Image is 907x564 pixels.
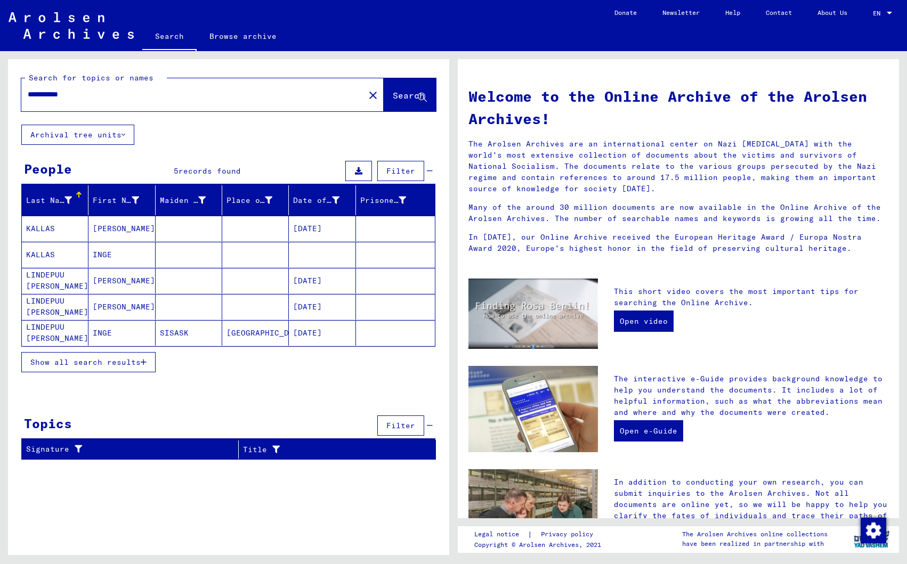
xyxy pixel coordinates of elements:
p: The interactive e-Guide provides background knowledge to help you understand the documents. It in... [614,373,888,418]
mat-cell: KALLAS [22,216,88,241]
mat-header-cell: Last Name [22,185,88,215]
img: inquiries.jpg [468,469,598,555]
mat-cell: [DATE] [289,320,355,346]
div: Prisoner # [360,195,406,206]
span: 5 [174,166,179,176]
span: records found [179,166,241,176]
mat-header-cell: Maiden Name [156,185,222,215]
div: Title [243,441,423,458]
button: Archival tree units [21,125,134,145]
mat-cell: [DATE] [289,294,355,320]
mat-cell: [PERSON_NAME] [88,216,155,241]
a: Open e-Guide [614,420,683,442]
button: Show all search results [21,352,156,372]
div: Place of Birth [226,195,272,206]
a: Legal notice [474,529,528,540]
p: In [DATE], our Online Archive received the European Heritage Award / Europa Nostra Award 2020, Eu... [468,232,888,254]
mat-cell: [DATE] [289,268,355,293]
mat-cell: KALLAS [22,242,88,267]
mat-header-cell: Date of Birth [289,185,355,215]
mat-cell: [PERSON_NAME] [88,268,155,293]
p: have been realized in partnership with [682,539,828,549]
div: Topics [24,414,72,433]
p: The Arolsen Archives online collections [682,529,828,539]
div: People [24,159,72,178]
p: Many of the around 30 million documents are now available in the Online Archive of the Arolsen Ar... [468,202,888,224]
mat-label: Search for topics or names [29,73,153,83]
button: Filter [377,161,424,181]
div: Signature [26,441,238,458]
div: Maiden Name [160,195,206,206]
div: Last Name [26,195,72,206]
p: The Arolsen Archives are an international center on Nazi [MEDICAL_DATA] with the world’s most ext... [468,138,888,194]
a: Open video [614,310,674,332]
mat-cell: SISASK [156,320,222,346]
mat-cell: INGE [88,320,155,346]
div: Signature [26,444,225,455]
h1: Welcome to the Online Archive of the Arolsen Archives! [468,85,888,130]
div: First Name [93,195,139,206]
img: video.jpg [468,279,598,349]
div: Place of Birth [226,192,288,209]
img: Arolsen_neg.svg [9,12,134,39]
mat-cell: LINDEPUU [PERSON_NAME] [22,320,88,346]
p: Copyright © Arolsen Archives, 2021 [474,540,606,550]
mat-header-cell: Prisoner # [356,185,435,215]
img: yv_logo.png [852,526,892,552]
a: Browse archive [197,23,289,49]
mat-cell: [PERSON_NAME] [88,294,155,320]
span: EN [873,10,885,17]
img: eguide.jpg [468,366,598,452]
div: Maiden Name [160,192,222,209]
mat-header-cell: Place of Birth [222,185,289,215]
div: Title [243,444,409,455]
span: Filter [386,421,415,430]
div: Date of Birth [293,192,355,209]
div: Prisoner # [360,192,422,209]
button: Filter [377,415,424,436]
div: First Name [93,192,155,209]
mat-icon: close [367,89,379,102]
div: Last Name [26,192,88,209]
mat-cell: INGE [88,242,155,267]
p: In addition to conducting your own research, you can submit inquiries to the Arolsen Archives. No... [614,477,888,533]
mat-cell: LINDEPUU [PERSON_NAME] [22,294,88,320]
span: Filter [386,166,415,176]
mat-header-cell: First Name [88,185,155,215]
a: Search [142,23,197,51]
button: Clear [362,84,384,105]
mat-cell: LINDEPUU [PERSON_NAME] [22,268,88,293]
mat-cell: [DATE] [289,216,355,241]
p: This short video covers the most important tips for searching the Online Archive. [614,286,888,308]
img: Change consent [861,518,886,543]
div: | [474,529,606,540]
mat-cell: [GEOGRAPHIC_DATA] [222,320,289,346]
div: Date of Birth [293,195,339,206]
span: Search [393,90,425,101]
button: Search [384,78,436,111]
a: Privacy policy [532,529,606,540]
span: Show all search results [30,357,141,367]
